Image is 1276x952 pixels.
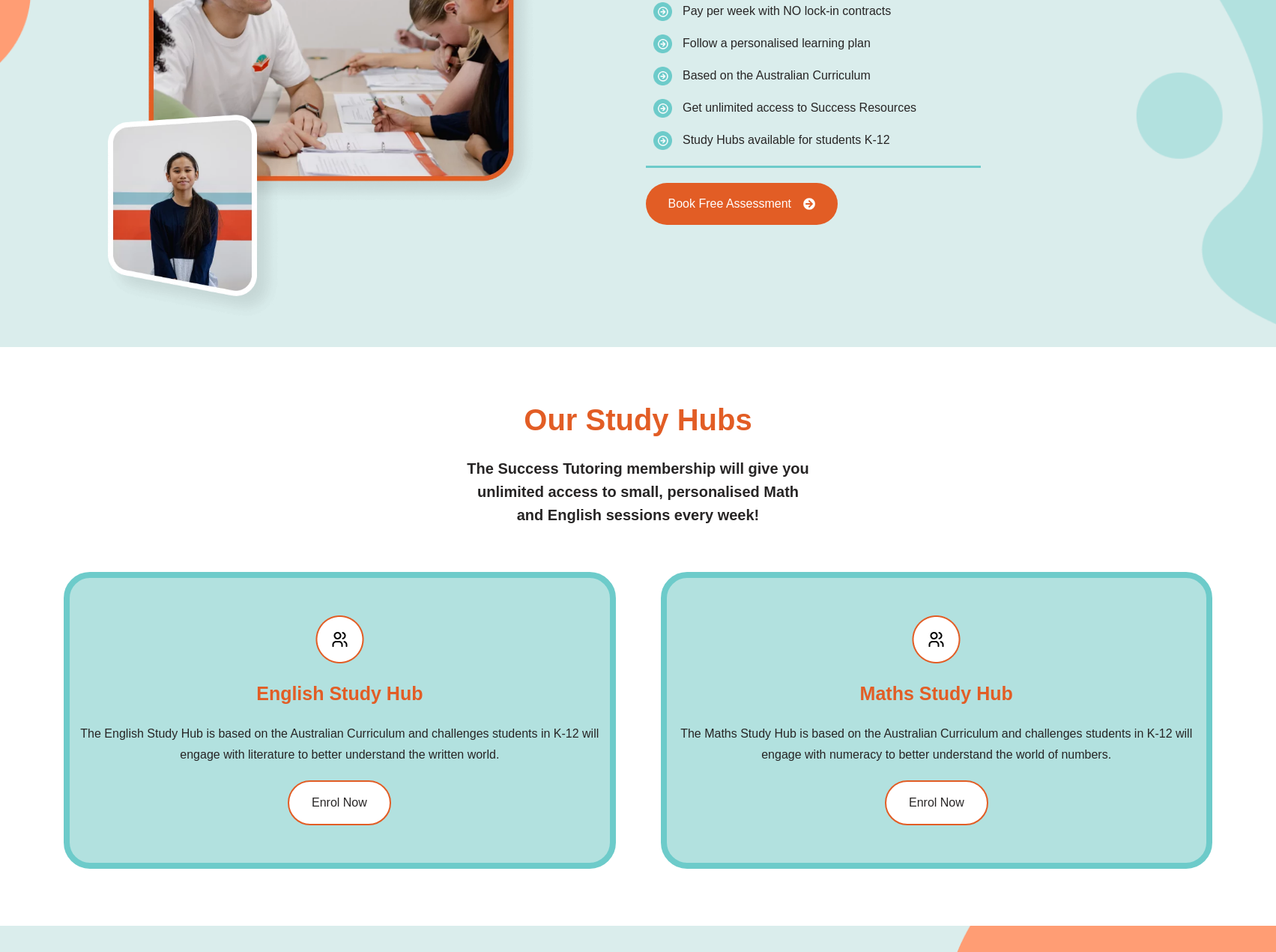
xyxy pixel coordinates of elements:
[653,67,672,85] img: icon-list.png
[653,131,672,150] img: icon-list.png
[524,405,752,435] h2: Our Study Hubs
[256,678,423,708] h2: English Study Hub
[653,34,672,53] img: icon-list.png
[312,797,367,809] span: Enrol Now
[653,99,672,118] img: icon-list.png
[683,133,890,146] span: Study Hubs available for students K-12
[683,69,871,82] span: Based on the Australian Curriculum
[668,198,792,210] span: Book Free Assessment
[683,37,871,49] span: Follow a personalised learning plan
[667,723,1206,765] h2: The Maths Study Hub is based on the Australian Curriculum and challenges students in K-12 will en...
[860,678,1013,708] h2: Maths Study Hub
[683,4,891,17] span: Pay per week with NO lock-in contracts
[885,780,988,825] a: Enrol Now
[683,101,916,114] span: Get unlimited access to Success Resources
[909,797,964,809] span: Enrol Now
[1026,783,1276,952] iframe: Chat Widget
[70,723,609,765] h2: The English Study Hub is based on the Australian Curriculum and challenges students in K-12 will ...
[288,780,391,825] a: Enrol Now
[653,2,672,21] img: icon-list.png
[646,183,838,225] a: Book Free Assessment
[466,457,811,527] h2: The Success Tutoring membership will give you unlimited access to small, personalised Math and En...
